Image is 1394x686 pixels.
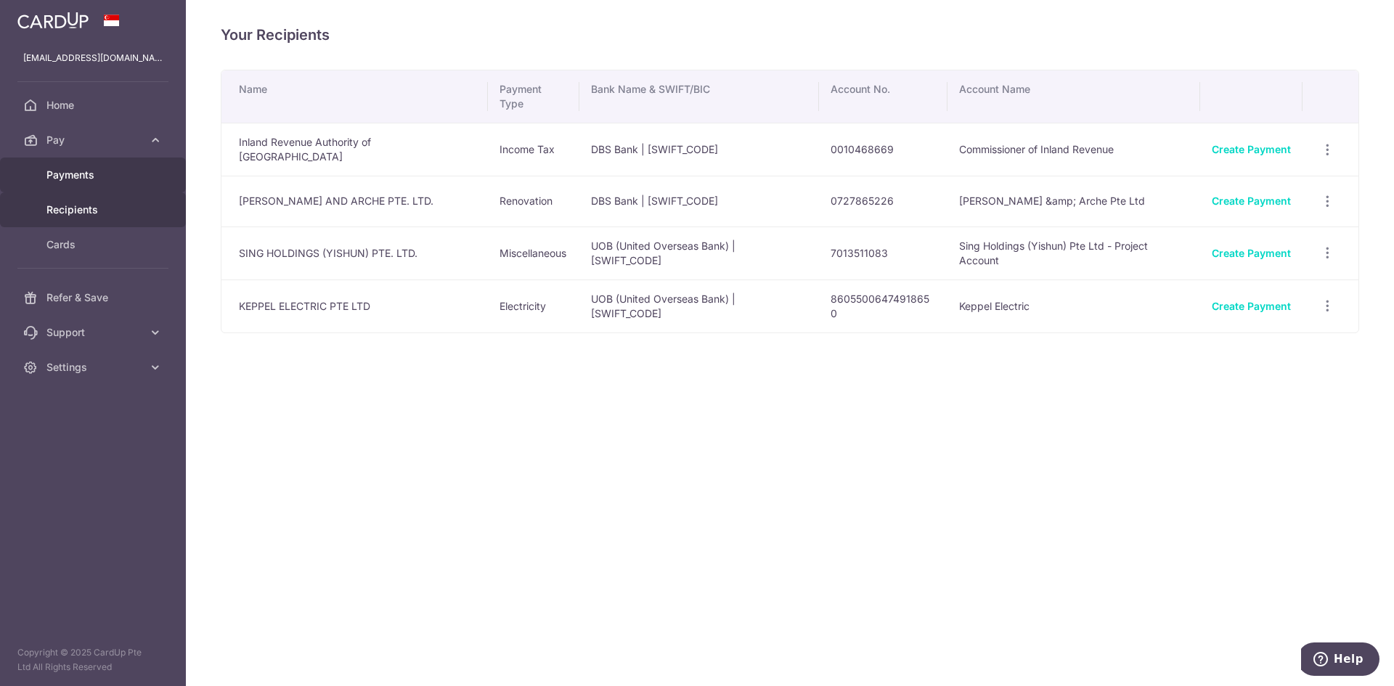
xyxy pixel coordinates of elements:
a: Create Payment [1212,300,1291,312]
a: Create Payment [1212,195,1291,207]
span: Payments [46,168,142,182]
td: Electricity [488,279,580,332]
td: UOB (United Overseas Bank) | [SWIFT_CODE] [579,279,819,332]
span: Settings [46,360,142,375]
td: UOB (United Overseas Bank) | [SWIFT_CODE] [579,226,819,279]
td: Income Tax [488,123,580,176]
th: Account Name [947,70,1201,123]
span: Home [46,98,142,113]
span: Support [46,325,142,340]
a: Create Payment [1212,247,1291,259]
th: Name [221,70,488,123]
img: CardUp [17,12,89,29]
span: Refer & Save [46,290,142,305]
span: Recipients [46,203,142,217]
td: Commissioner of Inland Revenue [947,123,1201,176]
td: Inland Revenue Authority of [GEOGRAPHIC_DATA] [221,123,488,176]
th: Account No. [819,70,947,123]
th: Bank Name & SWIFT/BIC [579,70,819,123]
td: 86055006474918650 [819,279,947,332]
td: Sing Holdings (Yishun) Pte Ltd - Project Account [947,226,1201,279]
td: Miscellaneous [488,226,580,279]
td: DBS Bank | [SWIFT_CODE] [579,123,819,176]
td: 7013511083 [819,226,947,279]
p: [EMAIL_ADDRESS][DOMAIN_NAME] [23,51,163,65]
th: Payment Type [488,70,580,123]
td: KEPPEL ELECTRIC PTE LTD [221,279,488,332]
td: DBS Bank | [SWIFT_CODE] [579,176,819,226]
td: [PERSON_NAME] &amp; Arche Pte Ltd [947,176,1201,226]
h4: Your Recipients [221,23,1359,46]
td: Keppel Electric [947,279,1201,332]
iframe: Opens a widget where you can find more information [1301,642,1379,679]
td: SING HOLDINGS (YISHUN) PTE. LTD. [221,226,488,279]
span: Cards [46,237,142,252]
td: 0010468669 [819,123,947,176]
span: Pay [46,133,142,147]
td: 0727865226 [819,176,947,226]
td: Renovation [488,176,580,226]
a: Create Payment [1212,143,1291,155]
td: [PERSON_NAME] AND ARCHE PTE. LTD. [221,176,488,226]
